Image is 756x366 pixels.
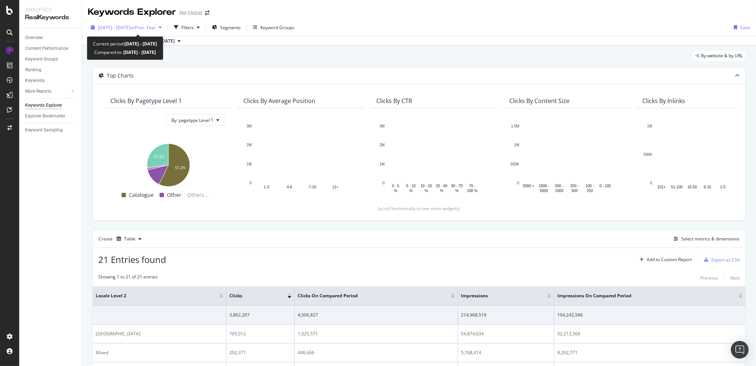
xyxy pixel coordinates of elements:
div: Explorer Bookmarks [25,112,65,120]
text: 0 [250,181,252,185]
svg: A chart. [110,140,226,188]
span: By website & by URL [701,54,743,58]
div: Current period: [93,40,157,48]
text: 3M [247,124,252,128]
span: vs Prev. Year [130,24,156,31]
text: 16-50 [687,185,697,189]
button: By: pagetype Level 1 [165,114,226,126]
div: 4,506,827 [298,312,455,318]
button: Next [730,274,740,283]
text: 0 [383,181,385,185]
div: Clicks By Content Size [509,97,569,105]
text: 100 - [586,184,594,188]
text: 1000 [555,189,564,193]
div: 3M Global [179,9,202,17]
text: 51-100 [671,185,683,189]
div: A chart. [243,122,359,194]
div: 52,213,569 [557,331,742,337]
div: Ranking [25,66,41,74]
div: Next [730,275,740,281]
text: 5 - 10 [406,184,416,188]
text: 5000 [540,189,548,193]
a: Keyword Groups [25,55,76,63]
text: 5000 + [523,184,534,188]
span: Clicks [229,293,277,299]
div: Export as CSV [711,257,740,263]
div: Filters [181,24,194,31]
span: Clicks On Compared Period [298,293,440,299]
div: arrow-right-arrow-left [205,10,209,16]
text: 0 - 5 [392,184,399,188]
text: 2M [247,143,252,147]
b: [DATE] - [DATE] [124,41,157,47]
div: Previous [700,275,718,281]
a: Overview [25,34,76,42]
span: Others... [184,191,212,199]
div: Table [124,237,136,241]
button: Table [114,233,144,245]
button: Export as CSV [701,254,740,266]
div: Keyword Groups [260,24,294,31]
div: Keywords Explorer [88,6,176,18]
text: 0 [650,181,652,185]
text: % [455,189,459,193]
a: Keywords [25,77,76,85]
text: 100 % [467,189,478,193]
button: [DATE] [157,37,184,45]
span: Segments [220,24,241,31]
div: (scroll horizontally to see more widgets) [102,205,736,212]
div: 54,874,634 [461,331,551,337]
button: Previous [700,274,718,283]
span: 2025 May. 4th [160,38,175,44]
a: Ranking [25,66,76,74]
text: % [394,189,397,193]
span: Impressions On Compared Period [557,293,728,299]
div: Select metrics & dimensions [681,236,739,242]
b: [DATE] - [DATE] [122,49,156,55]
div: Clicks By Inlinks [642,97,685,105]
div: 3,862,207 [229,312,291,318]
div: 765,012 [229,331,291,337]
span: By: pagetype Level 1 [171,117,213,123]
text: 57.2% [175,166,185,170]
svg: A chart. [509,122,625,194]
text: 10 - 20 [421,184,432,188]
div: Content Performance [25,45,68,52]
div: Keyword Sampling [25,126,63,134]
div: Clicks By pagetype Level 1 [110,97,182,105]
text: 7-10 [309,185,316,189]
span: 21 Entries found [98,253,166,266]
div: 8,292,771 [557,349,742,356]
text: 27.1% [154,155,164,159]
div: More Reports [25,88,51,95]
div: 5,768,414 [461,349,551,356]
svg: A chart. [376,122,492,194]
text: % [409,189,413,193]
div: Add to Custom Report [647,257,692,262]
span: Impressions [461,293,536,299]
span: [DATE] - [DATE] [98,24,130,31]
text: 0 [517,181,519,185]
div: Analytics [25,6,76,13]
div: Keywords Explorer [25,102,62,109]
div: 194,242,586 [557,312,742,318]
a: Keyword Sampling [25,126,76,134]
div: 214,968,519 [461,312,551,318]
text: % [425,189,428,193]
div: Save [740,24,750,31]
text: 2-5 [720,185,726,189]
div: 292,371 [229,349,291,356]
button: Filters [171,21,203,33]
text: 1M [380,162,385,166]
text: 101+ [657,185,666,189]
text: 250 [587,189,593,193]
text: 1-3 [264,185,269,189]
span: locale Level 2 [96,293,208,299]
a: Keywords Explorer [25,102,76,109]
div: Overview [25,34,43,42]
text: 2M [380,143,385,147]
text: 6-15 [704,185,711,189]
div: RealKeywords [25,13,76,22]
